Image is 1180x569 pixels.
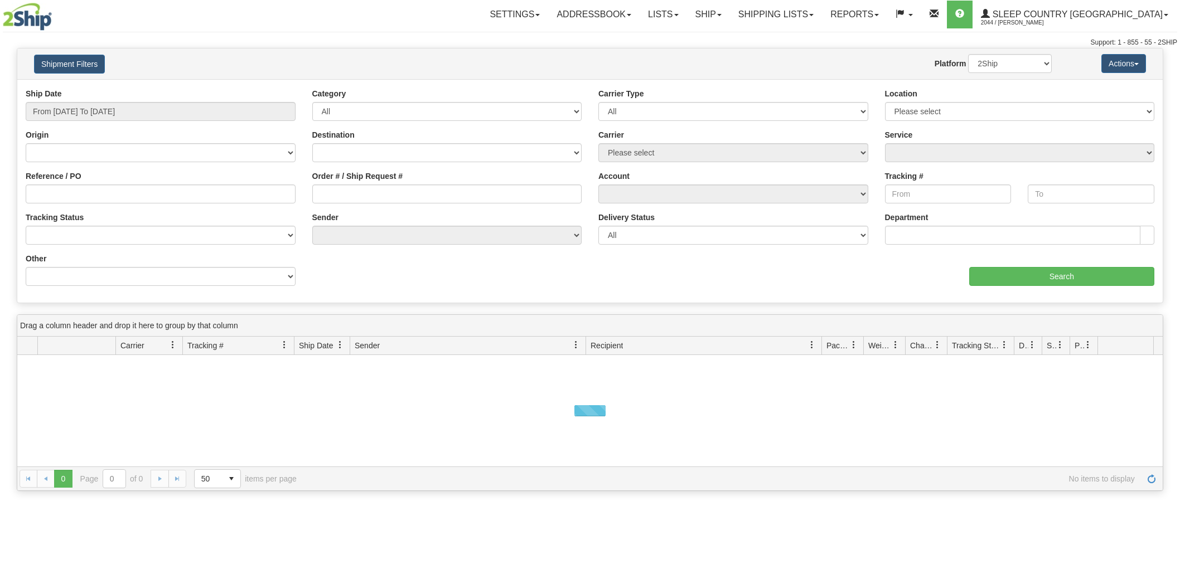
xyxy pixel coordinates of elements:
[640,1,686,28] a: Lists
[598,88,644,99] label: Carrier Type
[194,469,297,488] span: items per page
[54,470,72,488] span: Page 0
[973,1,1177,28] a: Sleep Country [GEOGRAPHIC_DATA] 2044 / [PERSON_NAME]
[822,1,887,28] a: Reports
[935,58,966,69] label: Platform
[548,1,640,28] a: Addressbook
[34,55,105,74] button: Shipment Filters
[886,335,905,354] a: Weight filter column settings
[194,469,241,488] span: Page sizes drop down
[299,340,333,351] span: Ship Date
[591,340,623,351] span: Recipient
[201,473,216,484] span: 50
[1075,340,1084,351] span: Pickup Status
[187,340,224,351] span: Tracking #
[312,212,338,223] label: Sender
[163,335,182,354] a: Carrier filter column settings
[481,1,548,28] a: Settings
[17,315,1163,337] div: grid grouping header
[598,129,624,140] label: Carrier
[981,17,1065,28] span: 2044 / [PERSON_NAME]
[3,3,52,31] img: logo2044.jpg
[598,212,655,223] label: Delivery Status
[1051,335,1070,354] a: Shipment Issues filter column settings
[26,129,49,140] label: Origin
[1101,54,1146,73] button: Actions
[1023,335,1042,354] a: Delivery Status filter column settings
[355,340,380,351] span: Sender
[275,335,294,354] a: Tracking # filter column settings
[952,340,1000,351] span: Tracking Status
[1019,340,1028,351] span: Delivery Status
[26,212,84,223] label: Tracking Status
[26,171,81,182] label: Reference / PO
[885,129,913,140] label: Service
[885,212,928,223] label: Department
[26,88,62,99] label: Ship Date
[598,171,630,182] label: Account
[312,474,1135,483] span: No items to display
[80,469,143,488] span: Page of 0
[844,335,863,354] a: Packages filter column settings
[567,335,586,354] a: Sender filter column settings
[969,267,1154,286] input: Search
[990,9,1163,19] span: Sleep Country [GEOGRAPHIC_DATA]
[312,129,355,140] label: Destination
[1143,470,1160,488] a: Refresh
[885,184,1012,203] input: From
[730,1,822,28] a: Shipping lists
[1047,340,1056,351] span: Shipment Issues
[802,335,821,354] a: Recipient filter column settings
[885,171,923,182] label: Tracking #
[687,1,730,28] a: Ship
[223,470,240,488] span: select
[995,335,1014,354] a: Tracking Status filter column settings
[3,38,1177,47] div: Support: 1 - 855 - 55 - 2SHIP
[1028,184,1154,203] input: To
[868,340,892,351] span: Weight
[312,88,346,99] label: Category
[885,88,917,99] label: Location
[928,335,947,354] a: Charge filter column settings
[26,253,46,264] label: Other
[826,340,850,351] span: Packages
[331,335,350,354] a: Ship Date filter column settings
[120,340,144,351] span: Carrier
[1079,335,1097,354] a: Pickup Status filter column settings
[910,340,934,351] span: Charge
[312,171,403,182] label: Order # / Ship Request #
